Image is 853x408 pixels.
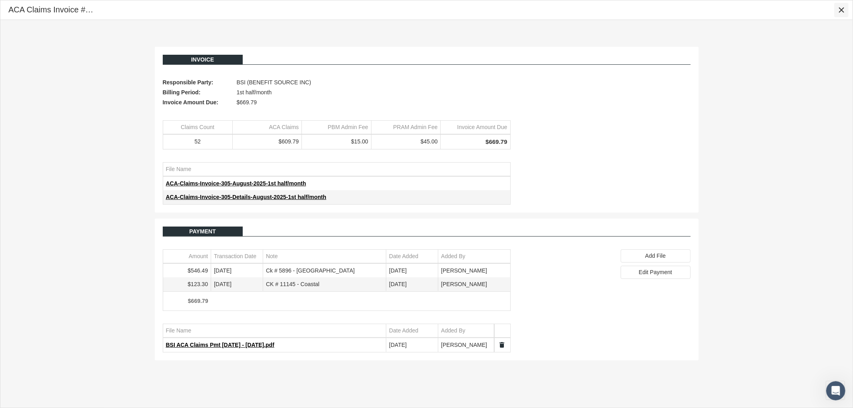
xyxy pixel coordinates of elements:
[163,88,233,98] span: Billing Period:
[189,228,216,235] span: Payment
[237,88,272,98] span: 1st half/month
[166,165,192,173] div: File Name
[211,250,263,263] td: Column Transaction Date
[263,278,386,291] td: CK # 11145 - Coastal
[236,138,299,145] div: $609.79
[263,264,386,278] td: Ck # 5896 - [GEOGRAPHIC_DATA]
[214,253,256,260] div: Transaction Date
[166,327,192,334] div: File Name
[189,253,208,260] div: Amount
[166,342,274,348] span: BSI ACA Claims Pmt [DATE] - [DATE].pdf
[441,121,510,134] td: Column Invoice Amount Due
[438,338,494,352] td: [PERSON_NAME]
[269,123,299,131] div: ACA Claims
[393,123,437,131] div: PRAM Admin Fee
[163,278,211,291] td: $123.30
[438,250,510,263] td: Column Added By
[834,3,849,17] div: Close
[621,249,691,263] div: Add File
[328,123,368,131] div: PBM Admin Fee
[441,253,465,260] div: Added By
[211,278,263,291] td: [DATE]
[163,78,233,88] span: Responsible Party:
[166,297,208,305] div: $669.79
[302,121,372,134] td: Column PBM Admin Fee
[163,135,233,149] td: 52
[438,278,510,291] td: [PERSON_NAME]
[386,250,438,263] td: Column Date Added
[237,98,257,107] span: $669.79
[163,324,386,338] td: Column File Name
[441,327,465,334] div: Added By
[163,264,211,278] td: $546.49
[457,123,507,131] div: Invoice Amount Due
[263,250,386,263] td: Column Note
[386,264,438,278] td: [DATE]
[166,180,306,187] span: ACA-Claims-Invoice-305-August-2025-1st half/month
[639,269,672,275] span: Edit Payment
[826,381,845,400] iframe: Intercom live chat
[163,120,511,149] div: Data grid
[163,324,511,352] div: Data grid
[163,249,511,311] div: Data grid
[499,341,506,348] a: Split
[163,98,233,107] span: Invoice Amount Due:
[443,138,507,146] div: $669.79
[8,4,96,15] div: ACA Claims Invoice #305
[305,138,368,145] div: $15.00
[163,163,510,176] td: Column File Name
[266,253,278,260] div: Note
[386,278,438,291] td: [DATE]
[211,264,263,278] td: [DATE]
[386,324,438,338] td: Column Date Added
[232,121,302,134] td: Column ACA Claims
[371,121,441,134] td: Column PRAM Admin Fee
[163,121,233,134] td: Column Claims Count
[191,56,214,63] span: Invoice
[163,162,511,205] div: Data grid
[163,250,211,263] td: Column Amount
[389,253,418,260] div: Date Added
[374,138,438,145] div: $45.00
[621,266,691,279] div: Edit Payment
[389,327,418,334] div: Date Added
[181,123,214,131] div: Claims Count
[386,338,438,352] td: [DATE]
[166,194,326,200] span: ACA-Claims-Invoice-305-Details-August-2025-1st half/month
[237,78,311,88] span: BSI (BENEFIT SOURCE INC)
[438,324,494,338] td: Column Added By
[438,264,510,278] td: [PERSON_NAME]
[645,253,665,259] span: Add File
